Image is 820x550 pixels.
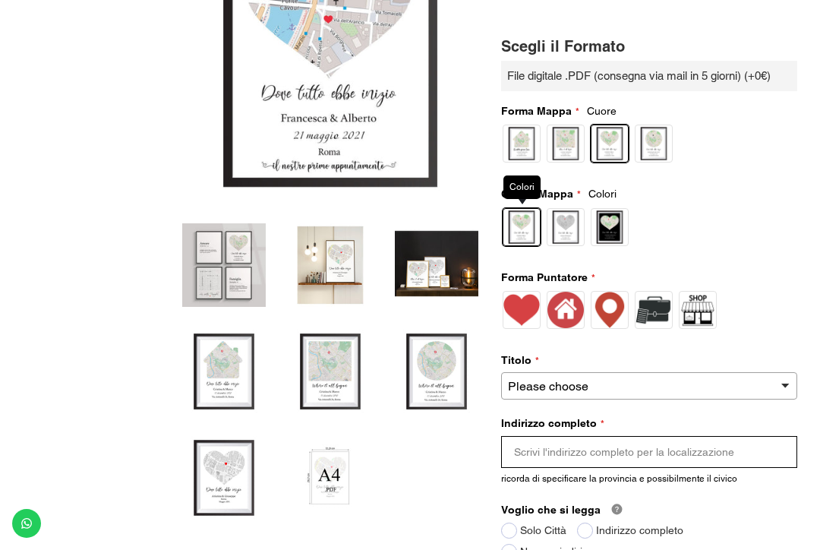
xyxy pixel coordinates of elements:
img: Mappa Personalizzata Dove Tutto Ebbe Inizio [182,436,266,520]
img: Mappa Personalizzata Dove Tutto Ebbe Inizio [395,223,478,307]
button: Contact us [12,509,41,538]
span: Colore Mappa [501,185,581,202]
span: Indirizzo completo [596,524,683,536]
span: Voglio che si legga [501,501,601,518]
span: Cuore [587,103,617,119]
img: Mappa Personalizzata Dove Tutto Ebbe Inizio [289,330,372,413]
img: Mappa Personalizzata Dove Tutto Ebbe Inizio [395,330,478,413]
div: Colori [503,175,541,199]
span: Forma Puntatore [501,269,595,286]
img: Mappa Personalizzata Dove Tutto Ebbe Inizio [289,223,372,307]
img: Mappa Personalizzata Dove Tutto Ebbe Inizio [182,223,266,307]
span: Solo Città [520,524,566,536]
input: Scrivi l'indirizzo completo per la localizzazione [501,436,797,468]
img: Mappa Personalizzata Dove Tutto Ebbe Inizio [289,436,372,520]
span: Indirizzo completo [501,415,604,431]
span: Colori [588,185,617,202]
img: Mappa Personalizzata Dove Tutto Ebbe Inizio [182,330,266,413]
div: ricorda di specificare la provincia e possibilmente il civico [501,472,797,486]
span: Forma Mappa [501,103,579,119]
span: Titolo [501,352,539,368]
